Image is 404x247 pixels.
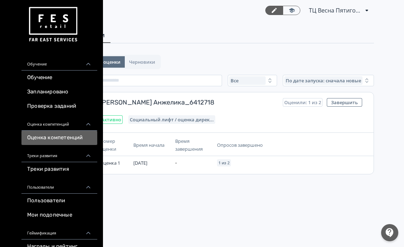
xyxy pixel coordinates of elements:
span: ТЦ Весна Пятигорск СИН 6412718 [309,6,363,15]
a: Обучение [21,71,97,85]
a: Мои подопечные [21,208,97,222]
span: Активно [101,117,121,122]
a: Треки развития [21,162,97,176]
div: Треки развития [21,145,97,162]
button: По дате запуска: сначала новые [283,75,374,86]
img: https://files.teachbase.ru/system/account/57463/logo/medium-936fc5084dd2c598f50a98b9cbe0469a.png [27,4,79,45]
div: Оценка компетенций [21,113,97,131]
div: Обучение [21,53,97,71]
span: Оценили: 1 из 2 [284,100,321,105]
span: Номер оценки [100,138,116,152]
span: Опросов завершено [217,142,263,148]
div: Геймификация [21,222,97,239]
a: Запланировано [21,85,97,99]
a: Переключиться в режим ученика [283,6,300,15]
button: Завершить [327,98,362,107]
td: - [172,156,214,170]
a: Проверка заданий [21,99,97,113]
div: Пользователи [21,176,97,194]
a: Оценка компетенций [21,131,97,145]
span: [DATE] [133,160,147,166]
a: Пользователи [21,194,97,208]
span: Оценка 1 [100,160,120,166]
span: Черновики [129,59,155,65]
span: Социальный лифт / оценка директора магазина [130,117,214,122]
button: Все [228,75,277,86]
button: Черновики [125,56,159,68]
span: Все [231,78,238,83]
span: По дате запуска: сначала новые [286,78,361,83]
span: 1 из 2 [218,161,230,165]
span: Время начала [133,142,164,148]
span: [PERSON_NAME] Анжелика_6412718 [100,98,277,107]
span: Время завершения [175,138,203,152]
